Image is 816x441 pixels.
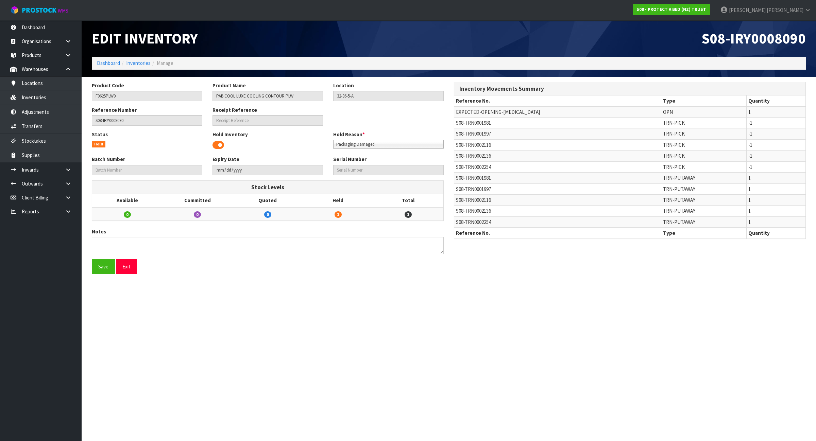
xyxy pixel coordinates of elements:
[333,165,444,175] input: Serial Number
[663,153,685,159] span: TRN-PICK
[92,141,105,148] span: Held
[157,60,173,66] span: Manage
[748,219,751,225] span: 1
[92,29,198,48] span: Edit Inventory
[333,131,365,138] label: Hold Reason
[663,175,695,181] span: TRN-PUTAWAY
[663,197,695,203] span: TRN-PUTAWAY
[124,211,131,218] span: 0
[373,194,443,207] th: Total
[746,95,805,106] th: Quantity
[661,228,747,239] th: Type
[663,130,685,137] span: TRN-PICK
[336,140,430,148] span: Packaging Damaged
[729,7,766,13] span: [PERSON_NAME]
[92,156,125,163] label: Batch Number
[22,6,56,15] span: ProStock
[456,186,491,192] span: S08-TRN0001997
[264,211,271,218] span: 0
[748,186,751,192] span: 1
[456,164,491,170] span: S08-TRN0002254
[748,197,751,203] span: 1
[405,211,412,218] span: 1
[748,120,752,126] span: -1
[663,109,673,115] span: OPN
[213,115,323,126] input: Receipt Reference
[663,120,685,126] span: TRN-PICK
[335,211,342,218] span: 1
[92,91,202,101] input: Product Code
[748,142,752,148] span: -1
[748,208,751,214] span: 1
[92,131,108,138] label: Status
[92,82,124,89] label: Product Code
[746,228,805,239] th: Quantity
[748,164,752,170] span: -1
[303,194,373,207] th: Held
[116,259,137,274] button: Exit
[92,106,137,113] label: Reference Number
[213,91,323,101] input: Product Name
[58,7,68,14] small: WMS
[663,219,695,225] span: TRN-PUTAWAY
[163,194,233,207] th: Committed
[456,175,491,181] span: S08-TRN0001981
[456,208,491,214] span: S08-TRN0002136
[663,208,695,214] span: TRN-PUTAWAY
[456,142,491,148] span: S08-TRN0002116
[333,82,354,89] label: Location
[767,7,803,13] span: [PERSON_NAME]
[213,156,239,163] label: Expiry Date
[213,131,248,138] label: Hold Inventory
[748,153,752,159] span: -1
[663,186,695,192] span: TRN-PUTAWAY
[97,60,120,66] a: Dashboard
[454,228,661,239] th: Reference No.
[456,197,491,203] span: S08-TRN0002116
[454,95,661,106] th: Reference No.
[663,142,685,148] span: TRN-PICK
[333,91,444,101] input: Location
[126,60,151,66] a: Inventories
[333,156,367,163] label: Serial Number
[92,165,202,175] input: Batch Number
[92,194,163,207] th: Available
[456,153,491,159] span: S08-TRN0002136
[194,211,201,218] span: 0
[213,82,246,89] label: Product Name
[663,164,685,170] span: TRN-PICK
[633,4,710,15] a: S08 - PROTECT A BED (NZ) TRUST
[748,109,751,115] span: 1
[456,130,491,137] span: S08-TRN0001997
[92,259,115,274] button: Save
[456,109,540,115] span: EXPECTED-OPENING-[MEDICAL_DATA]
[10,6,19,14] img: cube-alt.png
[661,95,747,106] th: Type
[213,106,257,113] label: Receipt Reference
[233,194,303,207] th: Quoted
[97,184,438,191] h3: Stock Levels
[748,175,751,181] span: 1
[456,120,491,126] span: S08-TRN0001981
[636,6,706,12] strong: S08 - PROTECT A BED (NZ) TRUST
[748,130,752,137] span: -1
[459,86,800,92] h3: Inventory Movements Summary
[701,29,806,48] span: S08-IRY0008090
[456,219,491,225] span: S08-TRN0002254
[92,228,106,235] label: Notes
